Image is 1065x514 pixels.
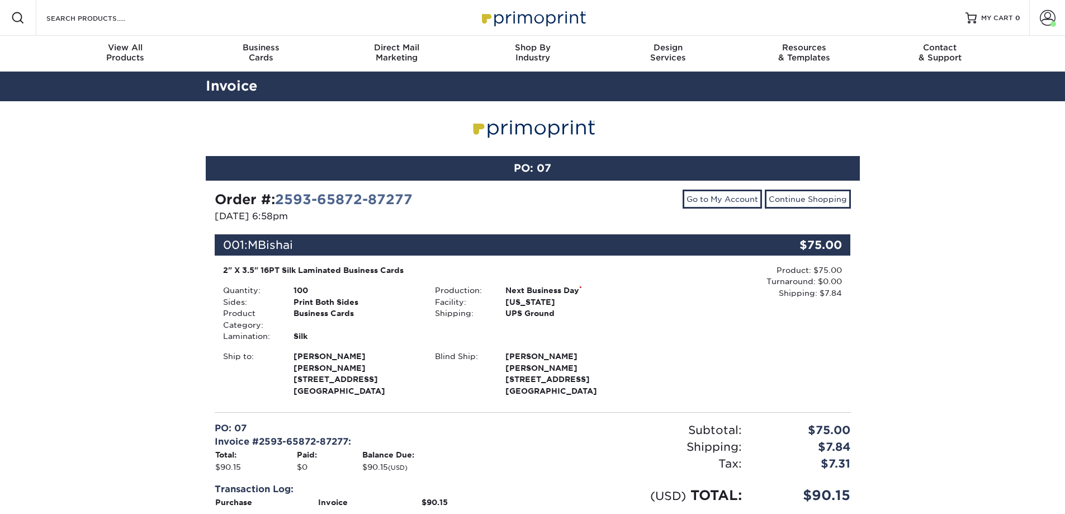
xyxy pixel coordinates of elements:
span: Direct Mail [329,43,465,53]
a: Shop ByIndustry [465,36,600,72]
span: Business [193,43,329,53]
div: Shipping: [427,308,497,319]
div: Sides: [215,296,285,308]
div: 001: [215,234,745,256]
div: Industry [465,43,600,63]
small: (USD) [650,489,686,503]
div: Product Category: [215,308,285,331]
div: Production: [427,285,497,296]
span: Contact [872,43,1008,53]
th: Paid: [296,449,361,461]
div: Transaction Log: [215,483,524,496]
span: Shop By [465,43,600,53]
div: $75.00 [750,422,859,438]
div: Quantity: [215,285,285,296]
span: View All [58,43,193,53]
div: PO: 07 [215,422,524,435]
div: Subtotal: [533,422,750,438]
div: Next Business Day [497,285,638,296]
small: (USD) [388,464,408,471]
span: [STREET_ADDRESS] [505,374,630,385]
div: Invoice #2593-65872-87277: [215,435,524,449]
p: [DATE] 6:58pm [215,210,524,223]
div: Business Cards [285,308,427,331]
img: Primoprint [467,114,598,142]
span: [PERSON_NAME] [294,362,418,374]
a: 2593-65872-87277 [275,191,413,208]
span: [PERSON_NAME] [294,351,418,362]
div: Products [58,43,193,63]
div: Print Both Sides [285,296,427,308]
a: Resources& Templates [736,36,872,72]
span: TOTAL: [690,487,742,503]
div: $7.31 [750,455,859,472]
th: Balance Due: [362,449,524,461]
span: [PERSON_NAME] [505,351,630,362]
a: Go to My Account [683,190,762,209]
strong: Purchase [215,498,252,507]
div: Blind Ship: [427,351,497,397]
div: Lamination: [215,331,285,342]
div: Silk [285,331,427,342]
span: [STREET_ADDRESS] [294,374,418,385]
span: [PERSON_NAME] [505,362,630,374]
a: Direct MailMarketing [329,36,465,72]
div: $90.15 [750,485,859,506]
span: Resources [736,43,872,53]
a: Contact& Support [872,36,1008,72]
div: $75.00 [745,234,851,256]
div: & Templates [736,43,872,63]
div: Marketing [329,43,465,63]
td: $90.15 [362,461,524,473]
img: Primoprint [477,6,589,30]
span: Design [600,43,736,53]
strong: $90.15 [422,498,448,507]
div: $7.84 [750,438,859,455]
span: 0 [1015,14,1020,22]
strong: [GEOGRAPHIC_DATA] [505,351,630,395]
a: BusinessCards [193,36,329,72]
div: 2" X 3.5" 16PT Silk Laminated Business Cards [223,265,631,276]
div: UPS Ground [497,308,638,319]
div: Cards [193,43,329,63]
span: MBishai [248,238,293,252]
a: View AllProducts [58,36,193,72]
th: Total: [215,449,297,461]
div: Ship to: [215,351,285,397]
div: 100 [285,285,427,296]
span: MY CART [981,13,1013,23]
input: SEARCH PRODUCTS..... [45,11,154,25]
div: Facility: [427,296,497,308]
strong: [GEOGRAPHIC_DATA] [294,351,418,395]
div: [US_STATE] [497,296,638,308]
div: Tax: [533,455,750,472]
a: Continue Shopping [765,190,851,209]
td: $0 [296,461,361,473]
strong: Order #: [215,191,413,208]
div: Product: $75.00 Turnaround: $0.00 Shipping: $7.84 [638,265,842,299]
div: & Support [872,43,1008,63]
a: DesignServices [600,36,736,72]
td: $90.15 [215,461,297,473]
div: PO: 07 [206,156,860,181]
div: Services [600,43,736,63]
h2: Invoice [197,76,868,97]
strong: Invoice [318,498,348,507]
div: Shipping: [533,438,750,455]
